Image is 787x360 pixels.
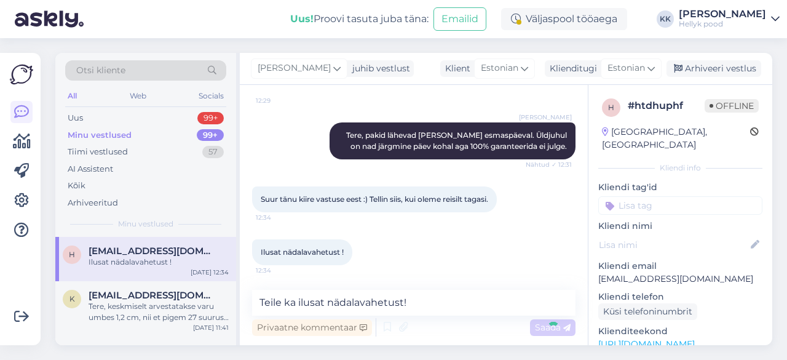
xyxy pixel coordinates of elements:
[68,197,118,209] div: Arhiveeritud
[68,112,83,124] div: Uus
[76,64,125,77] span: Otsi kliente
[481,62,518,75] span: Estonian
[68,180,85,192] div: Kõik
[118,218,173,230] span: Minu vestlused
[608,103,614,112] span: h
[666,60,761,77] div: Arhiveeri vestlus
[598,220,762,233] p: Kliendi nimi
[347,62,410,75] div: juhib vestlust
[599,238,748,252] input: Lisa nimi
[197,129,224,142] div: 99+
[679,19,766,29] div: Hellyk pood
[598,260,762,273] p: Kliendi email
[433,7,486,31] button: Emailid
[89,257,229,268] div: Ilusat nädalavahetust !
[598,338,695,350] a: [URL][DOMAIN_NAME]
[501,8,627,30] div: Väljaspool tööaega
[69,250,75,259] span: h
[202,146,224,158] div: 57
[526,160,572,169] span: Nähtud ✓ 12:31
[657,10,674,28] div: KK
[598,303,697,320] div: Küsi telefoninumbrit
[193,323,229,332] div: [DATE] 11:41
[258,62,331,75] span: [PERSON_NAME]
[89,301,229,323] div: Tere, keskmiselt arvestatakse varu umbes 1,2 cm, nii et pigem 27 suurus. Kui mõõtsite lapse jalga...
[68,163,113,175] div: AI Assistent
[196,88,226,104] div: Socials
[602,126,750,151] div: [GEOGRAPHIC_DATA], [GEOGRAPHIC_DATA]
[89,290,216,301] span: katuwkee@gmail.com
[598,325,762,338] p: Klienditeekond
[290,13,314,25] b: Uus!
[127,88,149,104] div: Web
[69,294,75,303] span: k
[679,9,766,19] div: [PERSON_NAME]
[519,113,572,122] span: [PERSON_NAME]
[598,273,762,286] p: [EMAIL_ADDRESS][DOMAIN_NAME]
[256,96,302,105] span: 12:29
[290,12,429,26] div: Proovi tasuta juba täna:
[256,213,302,222] span: 12:34
[261,194,488,204] span: Suur tänu kiire vastuse eest :) Tellin siis, kui oleme reisilt tagasi.
[598,290,762,303] p: Kliendi telefon
[598,181,762,194] p: Kliendi tag'id
[598,162,762,174] div: Kliendi info
[598,196,762,215] input: Lisa tag
[191,268,229,277] div: [DATE] 12:34
[68,146,128,158] div: Tiimi vestlused
[440,62,470,75] div: Klient
[256,266,302,275] span: 12:34
[261,247,344,257] span: Ilusat nädalavahetust !
[10,63,33,86] img: Askly Logo
[545,62,597,75] div: Klienditugi
[705,99,759,113] span: Offline
[65,88,79,104] div: All
[68,129,132,142] div: Minu vestlused
[607,62,645,75] span: Estonian
[197,112,224,124] div: 99+
[346,130,569,151] span: Tere, pakid lähevad [PERSON_NAME] esmaspäeval. Üldjuhul on nad järgmine päev kohal aga 100% garan...
[628,98,705,113] div: # htdhuphf
[89,246,216,257] span: helen1381@gmail.com
[679,9,780,29] a: [PERSON_NAME]Hellyk pood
